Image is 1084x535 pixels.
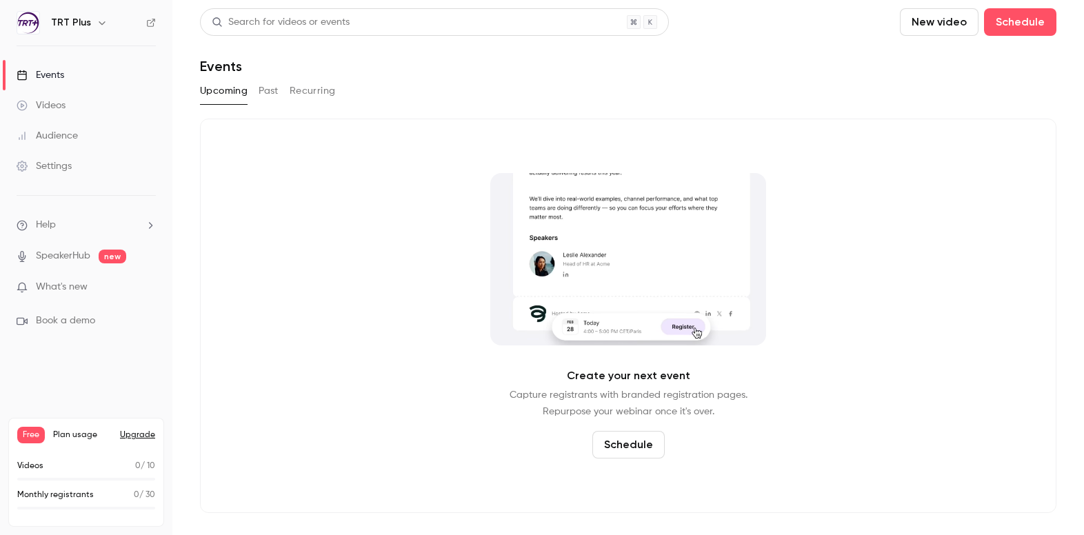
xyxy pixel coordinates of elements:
span: What's new [36,280,88,294]
span: Free [17,427,45,443]
button: Upcoming [200,80,248,102]
div: Videos [17,99,66,112]
a: SpeakerHub [36,249,90,263]
span: 0 [134,491,139,499]
button: Past [259,80,279,102]
p: / 10 [135,460,155,472]
p: Monthly registrants [17,489,94,501]
div: Search for videos or events [212,15,350,30]
h6: TRT Plus [51,16,91,30]
p: Create your next event [567,367,690,384]
button: Recurring [290,80,336,102]
button: Schedule [984,8,1056,36]
span: Help [36,218,56,232]
span: 0 [135,462,141,470]
button: New video [900,8,978,36]
span: Plan usage [53,430,112,441]
iframe: Noticeable Trigger [139,281,156,294]
p: / 30 [134,489,155,501]
div: Audience [17,129,78,143]
span: Book a demo [36,314,95,328]
button: Upgrade [120,430,155,441]
div: Settings [17,159,72,173]
div: Events [17,68,64,82]
li: help-dropdown-opener [17,218,156,232]
h1: Events [200,58,242,74]
span: new [99,250,126,263]
p: Capture registrants with branded registration pages. Repurpose your webinar once it's over. [510,387,747,420]
button: Schedule [592,431,665,458]
img: TRT Plus [17,12,39,34]
p: Videos [17,460,43,472]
